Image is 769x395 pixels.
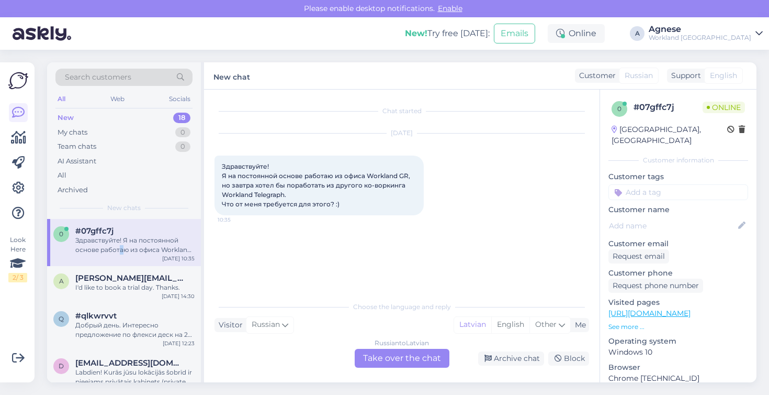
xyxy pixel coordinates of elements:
a: [URL][DOMAIN_NAME] [608,309,691,318]
div: Agnese [649,25,751,34]
div: All [55,92,67,106]
p: Visited pages [608,297,748,308]
a: AgneseWorkland [GEOGRAPHIC_DATA] [649,25,763,42]
div: Choose the language and reply [214,302,589,312]
div: Chat started [214,106,589,116]
div: I'd like to book a trial day. Thanks. [75,283,195,292]
div: Team chats [58,141,96,152]
span: Search customers [65,72,131,83]
span: Enable [435,4,466,13]
div: Support [667,70,701,81]
div: Latvian [454,317,491,333]
div: All [58,170,66,181]
span: 0 [617,105,621,113]
div: Block [548,352,589,366]
div: Labdien! Kurās jūsu lokācijās šobrīd ir pieejams privātais kabinets (private office)? Un kāda ir ... [75,368,195,387]
div: [DATE] 14:30 [162,292,195,300]
span: #qlkwrvvt [75,311,117,321]
div: Archive chat [478,352,544,366]
span: 10:35 [218,216,257,224]
div: Online [548,24,605,43]
div: 0 [175,127,190,138]
span: Russian [625,70,653,81]
img: Askly Logo [8,71,28,91]
p: Customer tags [608,171,748,182]
div: Socials [167,92,193,106]
label: New chat [213,69,250,83]
span: Russian [252,319,280,331]
span: davisviba@gmail.com [75,358,184,368]
span: 0 [59,230,63,238]
div: Look Here [8,235,27,282]
span: #07gffc7j [75,226,114,236]
button: Emails [494,24,535,43]
p: Chrome [TECHNICAL_ID] [608,373,748,384]
div: [DATE] 12:23 [163,339,195,347]
div: Take over the chat [355,349,449,368]
p: See more ... [608,322,748,332]
div: English [491,317,529,333]
span: Other [535,320,557,329]
span: andrejs.gavrilkins@ft.com [75,273,184,283]
div: New [58,113,74,123]
input: Add name [609,220,736,232]
span: a [59,277,64,285]
div: Добрый день. Интересно предложение по флекси деск на 20 рабочих дней со скидкой 50% это сколько б... [75,321,195,339]
div: Request email [608,249,669,264]
div: Customer [575,70,616,81]
input: Add a tag [608,184,748,200]
span: New chats [107,203,141,213]
p: Operating system [608,336,748,347]
div: 0 [175,141,190,152]
div: Customer information [608,156,748,165]
div: Здравствуйте! Я на постоянной основе работаю из офиса Workland GR, но завтра хотел бы поработать ... [75,236,195,255]
span: English [710,70,737,81]
p: Windows 10 [608,347,748,358]
div: 2 / 3 [8,273,27,282]
div: My chats [58,127,87,138]
div: Me [571,320,586,331]
div: Request phone number [608,279,703,293]
span: Здравствуйте! Я на постоянной основе работаю из офиса Workland GR, но завтра хотел бы поработать ... [222,162,412,208]
p: Browser [608,362,748,373]
div: Web [108,92,127,106]
div: 18 [173,113,190,123]
div: [GEOGRAPHIC_DATA], [GEOGRAPHIC_DATA] [612,124,727,146]
b: New! [405,28,427,38]
div: A [630,26,644,41]
div: Archived [58,185,88,195]
p: Customer email [608,238,748,249]
div: # 07gffc7j [634,101,703,114]
div: [DATE] 10:35 [162,255,195,262]
div: Workland [GEOGRAPHIC_DATA] [649,34,751,42]
div: [DATE] [214,128,589,138]
div: Russian to Latvian [375,338,429,348]
p: Customer phone [608,268,748,279]
span: Online [703,102,745,113]
p: Customer name [608,204,748,215]
span: q [59,315,64,323]
div: Try free [DATE]: [405,27,490,40]
span: d [59,362,64,370]
div: Visitor [214,320,243,331]
div: AI Assistant [58,156,96,167]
